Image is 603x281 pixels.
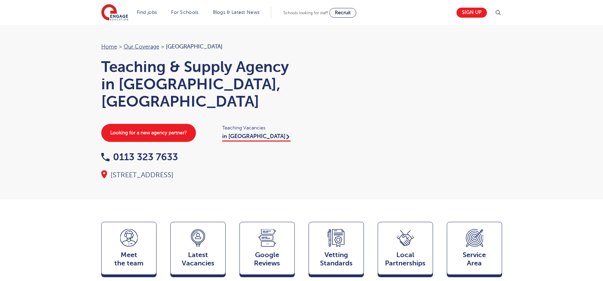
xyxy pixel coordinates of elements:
[170,222,226,278] a: LatestVacancies
[222,124,295,132] span: Teaching Vacancies
[329,8,356,18] a: Recruit
[312,251,360,268] span: Vetting Standards
[119,44,122,50] span: >
[283,10,328,15] span: Schools looking for staff
[101,58,295,110] h1: Teaching & Supply Agency in [GEOGRAPHIC_DATA], [GEOGRAPHIC_DATA]
[105,251,153,268] span: Meet the team
[101,222,157,278] a: Meetthe team
[101,42,295,51] nav: breadcrumb
[335,10,351,15] span: Recruit
[101,170,295,180] div: [STREET_ADDRESS]
[101,152,178,162] a: 0113 323 7633
[456,8,487,18] a: Sign up
[447,222,502,278] a: ServiceArea
[101,124,196,142] a: Looking for a new agency partner?
[222,133,291,142] a: in [GEOGRAPHIC_DATA]
[137,10,157,15] a: Find jobs
[309,222,364,278] a: VettingStandards
[381,251,429,268] span: Local Partnerships
[166,44,223,50] span: [GEOGRAPHIC_DATA]
[213,10,260,15] a: Blogs & Latest News
[161,44,164,50] span: >
[451,251,498,268] span: Service Area
[239,222,295,278] a: GoogleReviews
[174,251,222,268] span: Latest Vacancies
[124,44,159,50] a: Our coverage
[101,44,117,50] a: Home
[243,251,291,268] span: Google Reviews
[378,222,433,278] a: Local Partnerships
[171,10,198,15] a: For Schools
[101,4,128,21] img: Engage Education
